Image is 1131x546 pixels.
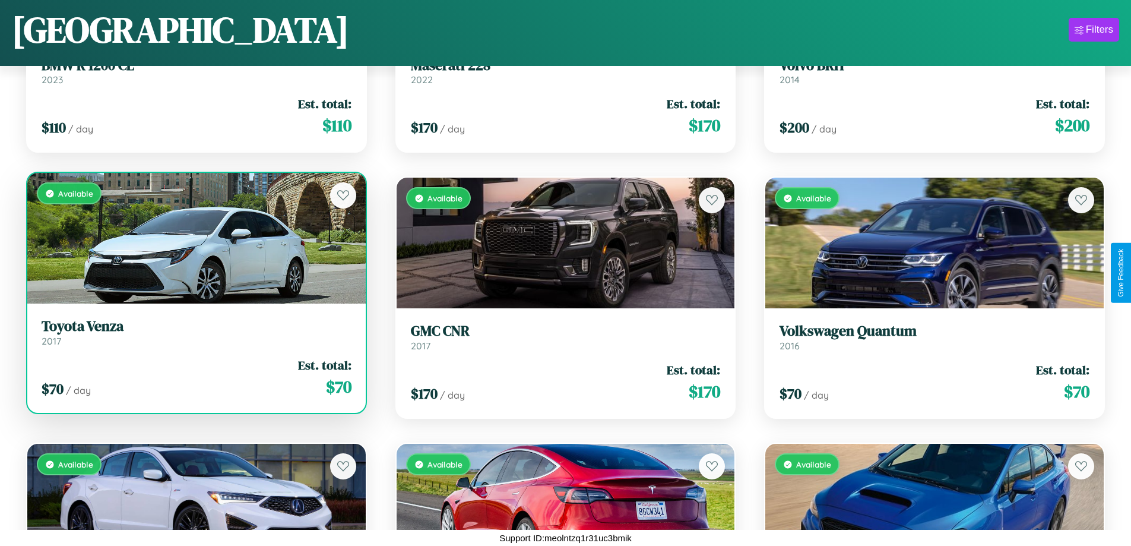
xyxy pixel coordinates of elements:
span: $ 170 [411,384,438,403]
span: / day [68,123,93,135]
span: 2014 [780,74,800,86]
span: 2017 [42,335,61,347]
h1: [GEOGRAPHIC_DATA] [12,5,349,54]
span: $ 200 [1055,113,1089,137]
span: Est. total: [667,95,720,112]
span: $ 200 [780,118,809,137]
span: Available [427,193,462,203]
span: $ 170 [689,113,720,137]
span: / day [440,123,465,135]
button: Filters [1069,18,1119,42]
span: Est. total: [1036,361,1089,378]
span: $ 70 [1064,380,1089,403]
a: BMW R 1200 CL2023 [42,57,351,86]
span: Available [58,188,93,198]
span: Est. total: [298,356,351,374]
span: Est. total: [298,95,351,112]
a: Volkswagen Quantum2016 [780,323,1089,352]
span: 2023 [42,74,63,86]
div: Filters [1086,24,1113,36]
span: $ 70 [326,375,351,399]
span: 2017 [411,340,430,352]
span: / day [66,384,91,396]
a: Maserati 2282022 [411,57,721,86]
span: Available [796,459,831,469]
a: Toyota Venza2017 [42,318,351,347]
span: / day [440,389,465,401]
span: / day [804,389,829,401]
h3: Toyota Venza [42,318,351,335]
span: Available [427,459,462,469]
span: $ 70 [42,379,64,399]
span: $ 170 [689,380,720,403]
span: 2016 [780,340,800,352]
div: Give Feedback [1117,249,1125,297]
span: $ 110 [322,113,351,137]
span: Available [58,459,93,469]
a: Volvo BRH2014 [780,57,1089,86]
span: $ 110 [42,118,66,137]
span: Est. total: [667,361,720,378]
span: / day [812,123,837,135]
h3: Volkswagen Quantum [780,323,1089,340]
span: Est. total: [1036,95,1089,112]
p: Support ID: meolntzq1r31uc3bmik [499,530,632,546]
span: $ 70 [780,384,801,403]
span: $ 170 [411,118,438,137]
h3: GMC CNR [411,323,721,340]
span: 2022 [411,74,433,86]
span: Available [796,193,831,203]
a: GMC CNR2017 [411,323,721,352]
